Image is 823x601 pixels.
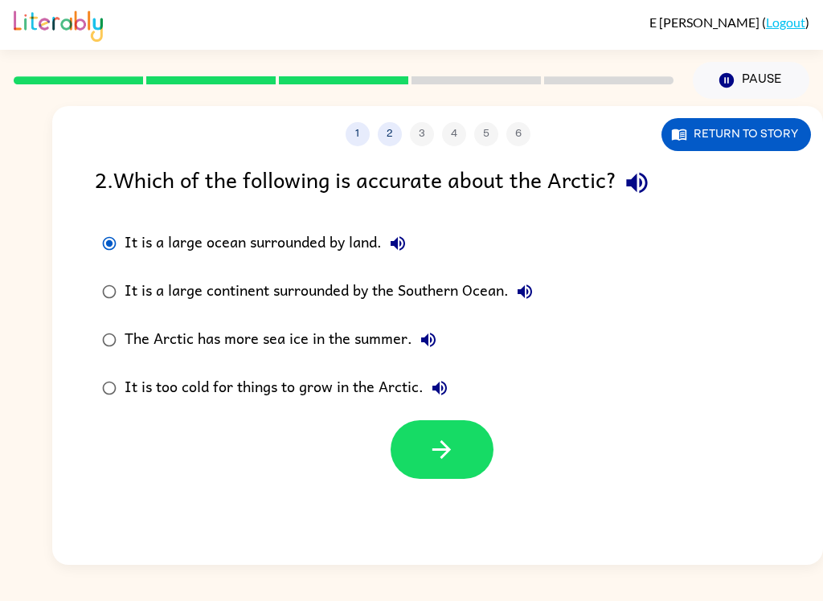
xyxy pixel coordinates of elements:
button: It is a large continent surrounded by the Southern Ocean. [509,276,541,308]
a: Logout [766,14,805,30]
div: ( ) [649,14,809,30]
img: Literably [14,6,103,42]
div: It is a large ocean surrounded by land. [125,227,414,260]
div: It is a large continent surrounded by the Southern Ocean. [125,276,541,308]
div: 2 . Which of the following is accurate about the Arctic? [95,162,780,203]
button: It is a large ocean surrounded by land. [382,227,414,260]
div: It is too cold for things to grow in the Arctic. [125,372,456,404]
div: The Arctic has more sea ice in the summer. [125,324,444,356]
button: The Arctic has more sea ice in the summer. [412,324,444,356]
button: Pause [693,62,809,99]
button: 1 [346,122,370,146]
button: It is too cold for things to grow in the Arctic. [424,372,456,404]
button: Return to story [661,118,811,151]
button: 2 [378,122,402,146]
span: E [PERSON_NAME] [649,14,762,30]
